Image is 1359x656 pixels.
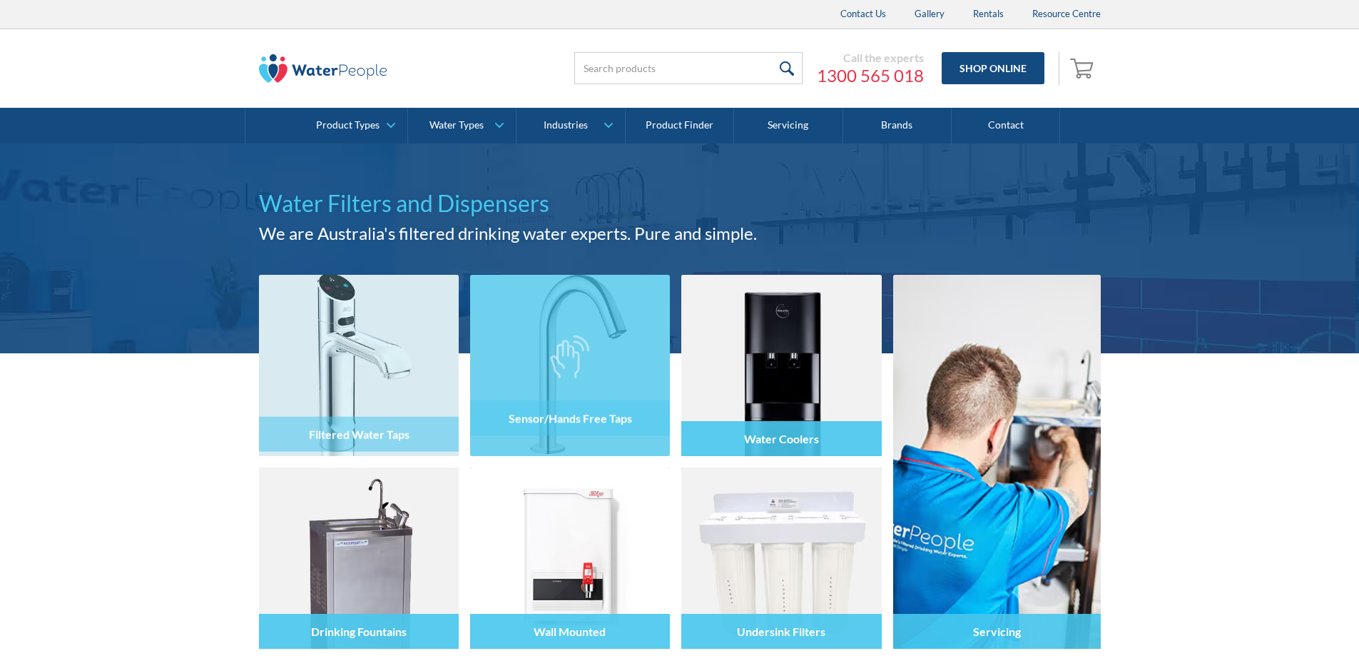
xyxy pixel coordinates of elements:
img: The Water People [259,54,387,83]
h4: Water Coolers [744,432,819,445]
h4: Wall Mounted [534,625,606,638]
img: Drinking Fountains [259,468,459,649]
a: Servicing [893,275,1101,649]
a: Brands [843,108,952,143]
a: Contact [952,108,1060,143]
a: Open empty cart [1067,51,1101,86]
a: Product Types [300,108,407,143]
a: Industries [516,108,624,143]
a: Water Types [408,108,516,143]
img: Undersink Filters [681,468,881,649]
img: Sensor/Hands Free Taps [470,275,670,456]
h4: Filtered Water Taps [308,427,409,440]
img: Water Coolers [681,275,881,456]
img: shopping cart [1070,56,1097,79]
a: Shop Online [942,52,1044,84]
input: Search products [574,52,803,84]
a: 1300 565 018 [817,65,924,86]
a: Product Finder [626,108,734,143]
h4: Sensor/Hands Free Taps [508,411,631,425]
div: Call the experts [817,51,924,65]
iframe: podium webchat widget bubble [1245,585,1359,656]
h4: Undersink Filters [737,625,825,638]
h4: Drinking Fountains [311,625,407,638]
div: Industries [544,119,588,131]
div: Water Types [429,119,484,131]
a: Servicing [734,108,843,143]
div: Product Types [316,119,380,131]
h4: Servicing [973,625,1021,638]
img: Filtered Water Taps [259,275,459,456]
img: Wall Mounted [470,468,670,649]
